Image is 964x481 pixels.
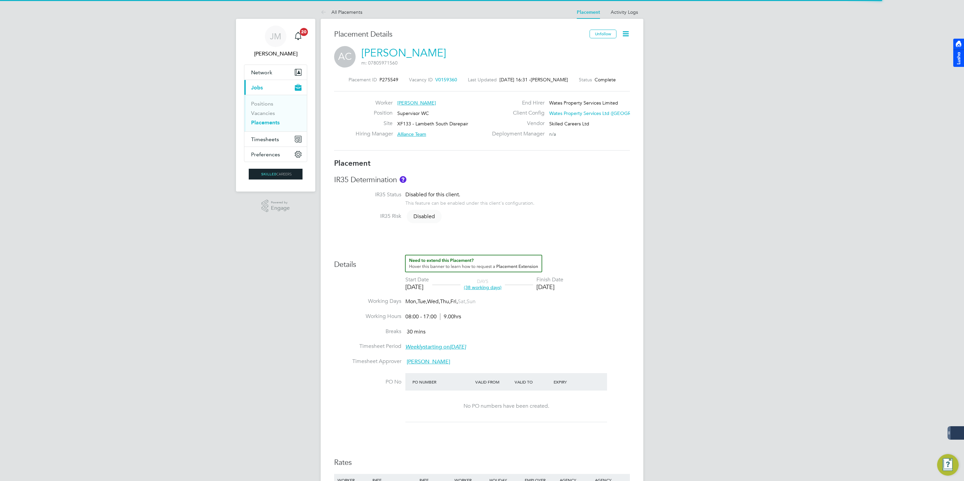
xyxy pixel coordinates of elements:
button: About IR35 [400,176,406,183]
a: Powered byEngage [262,200,290,212]
label: Working Hours [334,313,401,320]
div: DAYS [460,278,505,290]
div: PO Number [411,376,474,388]
label: Timesheet Period [334,343,401,350]
a: Placements [251,119,280,126]
span: starting on [405,344,466,350]
a: Placement [577,9,600,15]
button: Preferences [244,147,307,162]
span: Supervisor WC [397,110,429,116]
div: [DATE] [536,283,563,291]
span: Tue, [417,298,427,305]
a: Vacancies [251,110,275,116]
span: Engage [271,205,290,211]
div: This feature can be enabled under this client's configuration. [405,198,534,206]
label: Deployment Manager [488,130,545,137]
label: PO No [334,378,401,386]
button: Jobs [244,80,307,95]
span: [PERSON_NAME] [397,100,436,106]
span: Fri, [450,298,458,305]
span: 9.00hrs [440,313,461,320]
span: P275549 [379,77,398,83]
span: [DATE] 16:31 - [499,77,531,83]
label: Vendor [488,120,545,127]
img: skilledcareers-logo-retina.png [249,169,303,179]
span: Sun [467,298,476,305]
span: Network [251,69,272,76]
button: Unfollow [590,30,616,38]
a: 20 [291,26,305,47]
span: Timesheets [251,136,279,143]
label: Worker [356,99,393,107]
span: Complete [595,77,616,83]
span: 20 [300,28,308,36]
div: [DATE] [405,283,429,291]
button: Network [244,65,307,80]
button: Engage Resource Center [937,454,959,476]
span: Wed, [427,298,440,305]
span: n/a [549,131,556,137]
em: [DATE] [450,344,466,350]
label: Last Updated [468,77,497,83]
span: Jack McMurray [244,50,307,58]
span: AC [334,46,356,68]
em: Weekly [405,344,423,350]
h3: IR35 Determination [334,175,630,185]
label: IR35 Status [334,191,401,198]
div: Valid To [513,376,552,388]
a: Positions [251,101,273,107]
h3: Details [334,255,630,270]
div: Start Date [405,276,429,283]
span: [PERSON_NAME] [531,77,568,83]
a: JM[PERSON_NAME] [244,26,307,58]
label: Working Days [334,298,401,305]
button: Timesheets [244,132,307,147]
label: Site [356,120,393,127]
span: Sat, [458,298,467,305]
div: Valid From [474,376,513,388]
span: Powered by [271,200,290,205]
label: Placement ID [349,77,377,83]
nav: Main navigation [236,19,315,192]
span: m: 07805971560 [361,60,398,66]
span: Preferences [251,151,280,158]
a: Go to home page [244,169,307,179]
h3: Placement Details [334,30,585,39]
label: Client Config [488,110,545,117]
label: IR35 Risk [334,213,401,220]
label: Position [356,110,393,117]
a: All Placements [321,9,362,15]
span: Jobs [251,84,263,91]
span: [PERSON_NAME] [407,358,450,365]
a: Activity Logs [611,9,638,15]
label: Timesheet Approver [334,358,401,365]
b: Placement [334,159,371,168]
span: Thu, [440,298,450,305]
div: Finish Date [536,276,563,283]
div: Expiry [552,376,591,388]
label: Vacancy ID [409,77,433,83]
span: Alliance Team [397,131,426,137]
div: No PO numbers have been created. [412,403,600,410]
label: Status [579,77,592,83]
span: Wates Property Services Limited [549,100,618,106]
label: Breaks [334,328,401,335]
a: [PERSON_NAME] [361,46,446,59]
span: Mon, [405,298,417,305]
span: Disabled [407,210,442,223]
span: Wates Property Services Ltd ([GEOGRAPHIC_DATA]… [549,110,665,116]
div: 08:00 - 17:00 [405,313,461,320]
h3: Rates [334,458,630,468]
label: Hiring Manager [356,130,393,137]
span: Disabled for this client. [405,191,460,198]
button: How to extend a Placement? [405,255,542,272]
label: End Hirer [488,99,545,107]
div: Jobs [244,95,307,131]
span: JM [270,32,281,41]
span: (38 working days) [464,284,501,290]
span: 30 mins [407,328,426,335]
span: Skilled Careers Ltd [549,121,589,127]
span: XF133 - Lambeth South Disrepair [397,121,468,127]
span: V0159360 [435,77,457,83]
